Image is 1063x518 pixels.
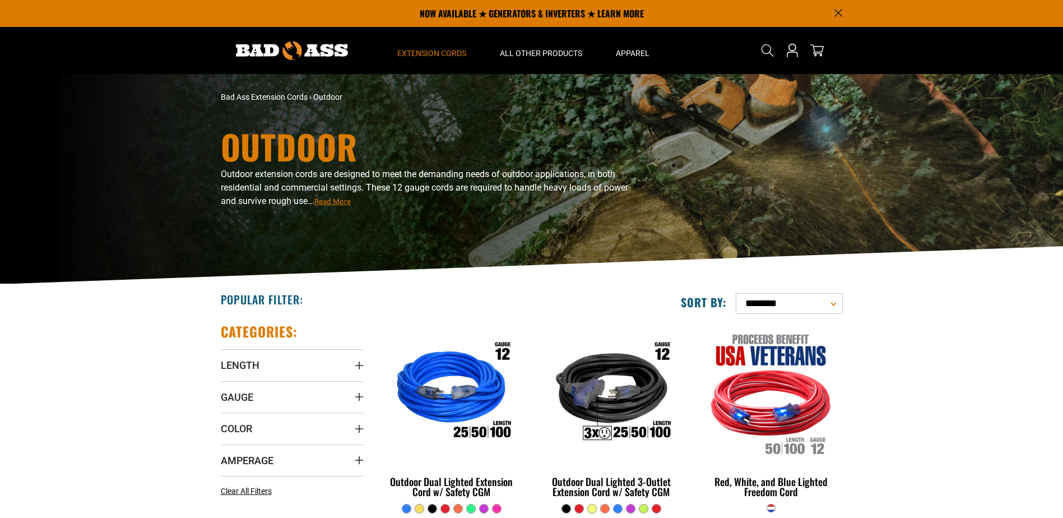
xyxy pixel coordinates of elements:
h1: Outdoor [221,129,630,163]
h2: Popular Filter: [221,292,303,307]
span: Outdoor [313,92,342,101]
a: Outdoor Dual Lighted 3-Outlet Extension Cord w/ Safety CGM Outdoor Dual Lighted 3-Outlet Extensio... [540,323,683,503]
span: Clear All Filters [221,487,272,496]
summary: Amperage [221,445,364,476]
a: Clear All Filters [221,485,276,497]
label: Sort by: [681,295,727,309]
span: Extension Cords [397,48,466,58]
span: › [309,92,312,101]
a: Red, White, and Blue Lighted Freedom Cord Red, White, and Blue Lighted Freedom Cord [699,323,842,503]
div: Red, White, and Blue Lighted Freedom Cord [699,477,842,497]
span: Gauge [221,391,253,404]
span: All Other Products [500,48,582,58]
div: Outdoor Dual Lighted 3-Outlet Extension Cord w/ Safety CGM [540,477,683,497]
span: Length [221,359,259,372]
summary: Search [759,41,777,59]
summary: Extension Cords [380,27,483,74]
img: Outdoor Dual Lighted Extension Cord w/ Safety CGM [381,329,522,457]
summary: Length [221,349,364,381]
img: Bad Ass Extension Cords [236,41,348,60]
span: Outdoor extension cords are designed to meet the demanding needs of outdoor applications, in both... [221,169,628,206]
img: Red, White, and Blue Lighted Freedom Cord [700,329,842,457]
span: Apparel [616,48,649,58]
summary: Color [221,413,364,444]
span: Read More [314,197,351,206]
nav: breadcrumbs [221,91,630,103]
summary: All Other Products [483,27,599,74]
span: Color [221,422,252,435]
summary: Gauge [221,381,364,413]
img: Outdoor Dual Lighted 3-Outlet Extension Cord w/ Safety CGM [541,329,682,457]
a: Bad Ass Extension Cords [221,92,308,101]
h2: Categories: [221,323,298,340]
span: Amperage [221,454,273,467]
summary: Apparel [599,27,666,74]
div: Outdoor Dual Lighted Extension Cord w/ Safety CGM [380,477,523,497]
a: Outdoor Dual Lighted Extension Cord w/ Safety CGM Outdoor Dual Lighted Extension Cord w/ Safety CGM [380,323,523,503]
